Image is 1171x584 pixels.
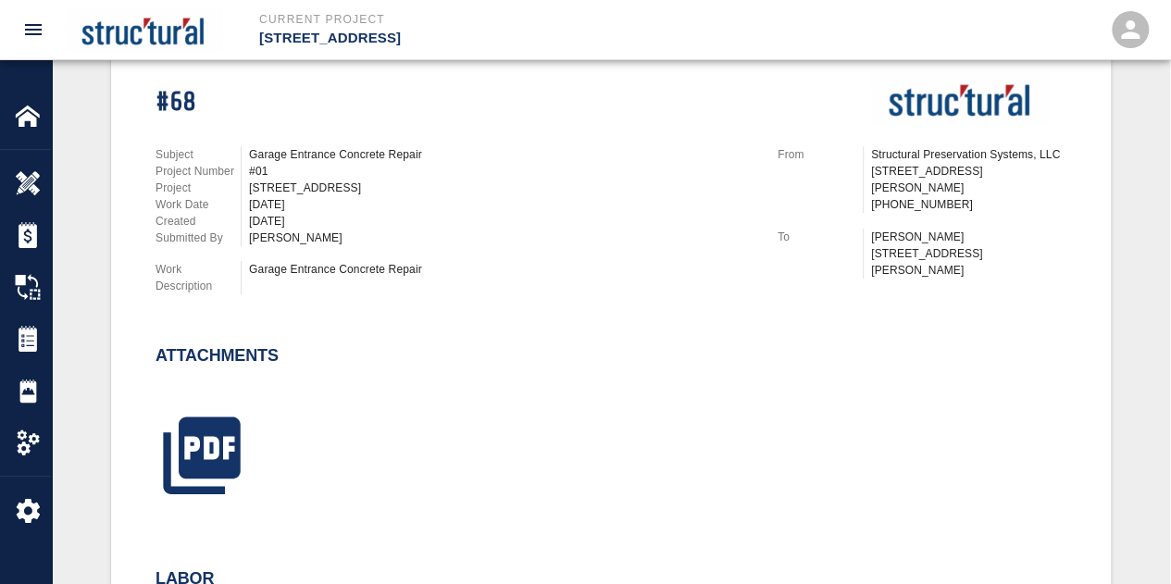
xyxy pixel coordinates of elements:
[156,146,241,163] p: Subject
[156,213,241,230] p: Created
[156,163,241,180] p: Project Number
[66,7,222,52] img: Structural Preservation Systems, LLC
[156,261,241,294] p: Work Description
[871,146,1066,163] p: Structural Preservation Systems, LLC
[259,28,686,49] p: [STREET_ADDRESS]
[156,87,755,119] h1: #68
[249,163,755,180] div: #01
[249,146,755,163] div: Garage Entrance Concrete Repair
[871,229,1066,245] p: [PERSON_NAME]
[156,346,279,367] h2: Attachments
[778,229,863,245] p: To
[11,7,56,52] button: open drawer
[156,196,241,213] p: Work Date
[249,196,755,213] div: [DATE]
[249,213,755,230] div: [DATE]
[1078,495,1171,584] iframe: Chat Widget
[778,146,863,163] p: From
[259,11,686,28] p: Current Project
[871,196,1066,213] p: [PHONE_NUMBER]
[871,163,1066,196] p: [STREET_ADDRESS][PERSON_NAME]
[156,230,241,246] p: Submitted By
[249,230,755,246] div: [PERSON_NAME]
[249,261,755,278] div: Garage Entrance Concrete Repair
[870,72,1051,124] img: Structural Preservation Systems, LLC
[249,180,755,196] div: [STREET_ADDRESS]
[871,245,1066,279] p: [STREET_ADDRESS][PERSON_NAME]
[156,180,241,196] p: Project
